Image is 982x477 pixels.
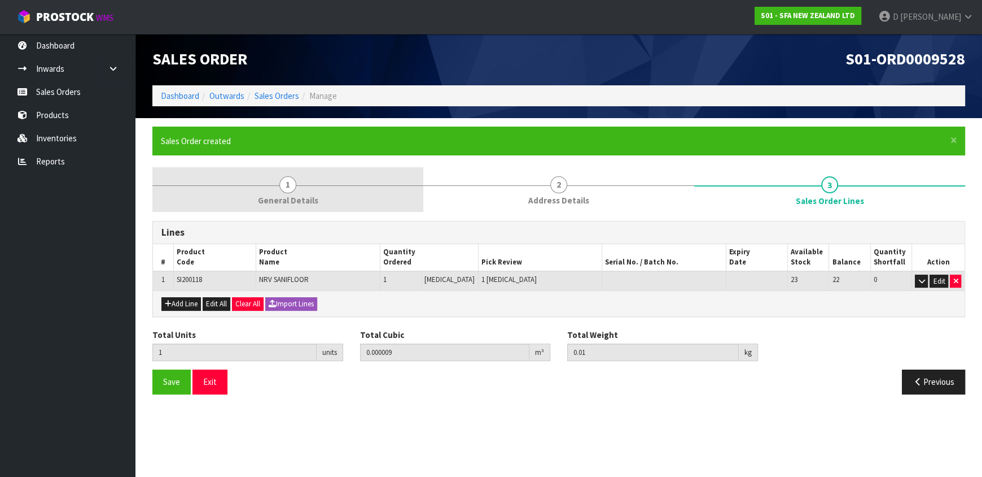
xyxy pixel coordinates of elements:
a: Outwards [209,90,244,101]
span: Sales Order Lines [152,213,965,403]
span: × [950,132,957,148]
span: [PERSON_NAME] [900,11,961,22]
span: Manage [309,90,337,101]
span: 22 [832,275,839,284]
button: Clear All [232,297,264,311]
span: General Details [258,194,318,206]
th: Expiry Date [726,244,788,271]
button: Import Lines [265,297,317,311]
span: 2 [550,176,567,193]
th: Balance [829,244,870,271]
span: 0 [874,275,877,284]
button: Exit [192,370,227,394]
strong: S01 - SFA NEW ZEALAND LTD [761,11,855,20]
h3: Lines [161,227,956,238]
img: cube-alt.png [17,10,31,24]
span: 1 [161,275,165,284]
th: Available Stock [788,244,829,271]
button: Previous [902,370,965,394]
button: Edit All [203,297,230,311]
div: kg [739,344,758,362]
span: NRV SANIFLOOR [259,275,309,284]
th: Serial No. / Batch No. [602,244,726,271]
label: Total Units [152,329,196,341]
label: Total Weight [567,329,618,341]
div: m³ [529,344,550,362]
input: Total Weight [567,344,739,361]
button: Save [152,370,191,394]
span: S01-ORD0009528 [845,49,965,69]
th: # [153,244,174,271]
span: 1 [279,176,296,193]
div: units [317,344,343,362]
small: WMS [96,12,113,23]
th: Pick Review [478,244,602,271]
label: Total Cubic [360,329,404,341]
a: Sales Orders [255,90,299,101]
span: Sales Order created [161,136,231,146]
span: SI200118 [177,275,202,284]
a: Dashboard [161,90,199,101]
span: Sales Order [152,49,247,69]
span: D [893,11,898,22]
button: Edit [930,275,948,288]
span: 1 [383,275,387,284]
th: Quantity Shortfall [870,244,911,271]
span: Save [163,376,180,387]
span: 1 [MEDICAL_DATA] [481,275,537,284]
input: Total Cubic [360,344,530,361]
th: Product Name [256,244,380,271]
span: 3 [821,176,838,193]
th: Action [911,244,965,271]
th: Product Code [174,244,256,271]
span: 23 [791,275,797,284]
input: Total Units [152,344,317,361]
button: Add Line [161,297,201,311]
th: Quantity Ordered [380,244,478,271]
span: Address Details [528,194,589,206]
span: Sales Order Lines [796,195,864,207]
span: [MEDICAL_DATA] [424,275,475,284]
span: ProStock [36,10,94,24]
